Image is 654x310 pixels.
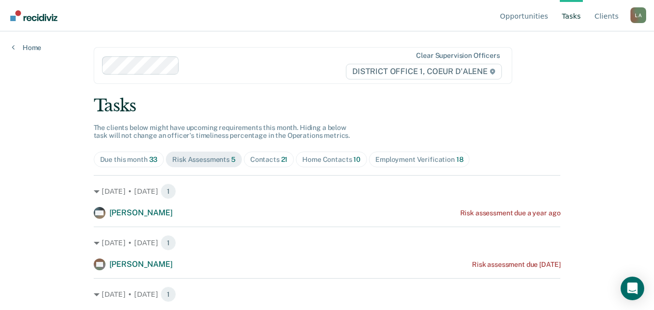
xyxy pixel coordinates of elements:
img: Recidiviz [10,10,57,21]
span: 33 [149,155,158,163]
span: 1 [160,286,176,302]
div: [DATE] • [DATE] 1 [94,235,561,251]
span: 5 [231,155,235,163]
button: Profile dropdown button [630,7,646,23]
span: [PERSON_NAME] [109,208,173,217]
span: 10 [353,155,361,163]
div: Employment Verification [375,155,463,164]
span: DISTRICT OFFICE 1, COEUR D'ALENE [346,64,502,79]
span: [PERSON_NAME] [109,259,173,269]
span: 18 [456,155,464,163]
a: Home [12,43,41,52]
div: Risk assessment due a year ago [460,209,561,217]
div: L A [630,7,646,23]
div: [DATE] • [DATE] 1 [94,183,561,199]
div: Contacts [250,155,288,164]
span: 21 [281,155,288,163]
div: Clear supervision officers [416,52,499,60]
div: Tasks [94,96,561,116]
div: Open Intercom Messenger [621,277,644,300]
span: 1 [160,183,176,199]
div: Risk Assessments [172,155,235,164]
span: The clients below might have upcoming requirements this month. Hiding a below task will not chang... [94,124,350,140]
div: [DATE] • [DATE] 1 [94,286,561,302]
div: Due this month [100,155,158,164]
div: Risk assessment due [DATE] [472,260,560,269]
div: Home Contacts [302,155,361,164]
span: 1 [160,235,176,251]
